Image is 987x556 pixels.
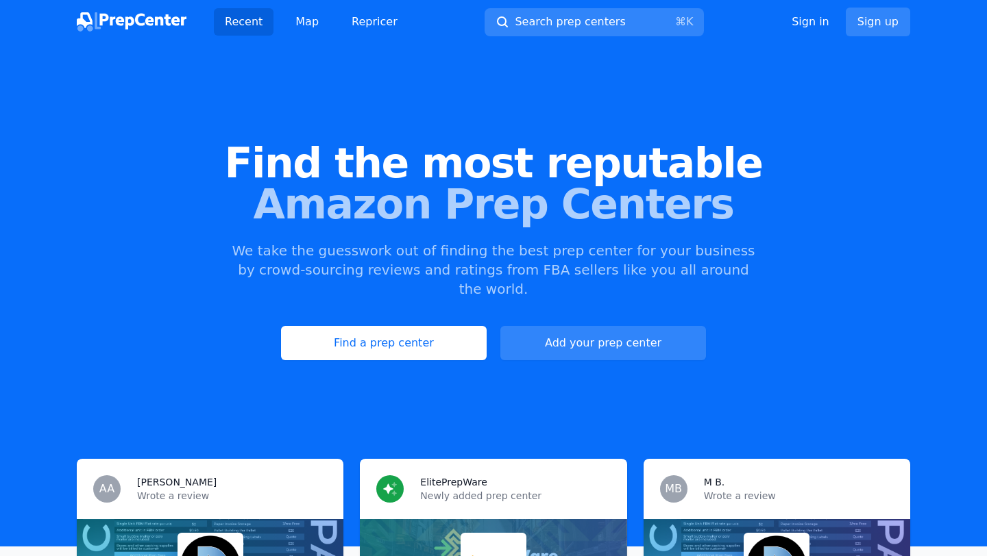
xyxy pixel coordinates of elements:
[485,8,704,36] button: Search prep centers⌘K
[22,184,965,225] span: Amazon Prep Centers
[704,475,725,489] h3: M B.
[137,475,217,489] h3: [PERSON_NAME]
[792,14,829,30] a: Sign in
[281,326,487,360] a: Find a prep center
[99,483,114,494] span: AA
[341,8,409,36] a: Repricer
[284,8,330,36] a: Map
[675,15,686,28] kbd: ⌘
[230,241,757,299] p: We take the guesswork out of finding the best prep center for your business by crowd-sourcing rev...
[137,489,327,503] p: Wrote a review
[846,8,910,36] a: Sign up
[214,8,273,36] a: Recent
[22,142,965,184] span: Find the most reputable
[704,489,894,503] p: Wrote a review
[665,483,682,494] span: MB
[77,12,186,31] img: PrepCenter
[515,14,625,30] span: Search prep centers
[420,489,610,503] p: Newly added prep center
[686,15,694,28] kbd: K
[420,475,487,489] h3: ElitePrepWare
[500,326,706,360] a: Add your prep center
